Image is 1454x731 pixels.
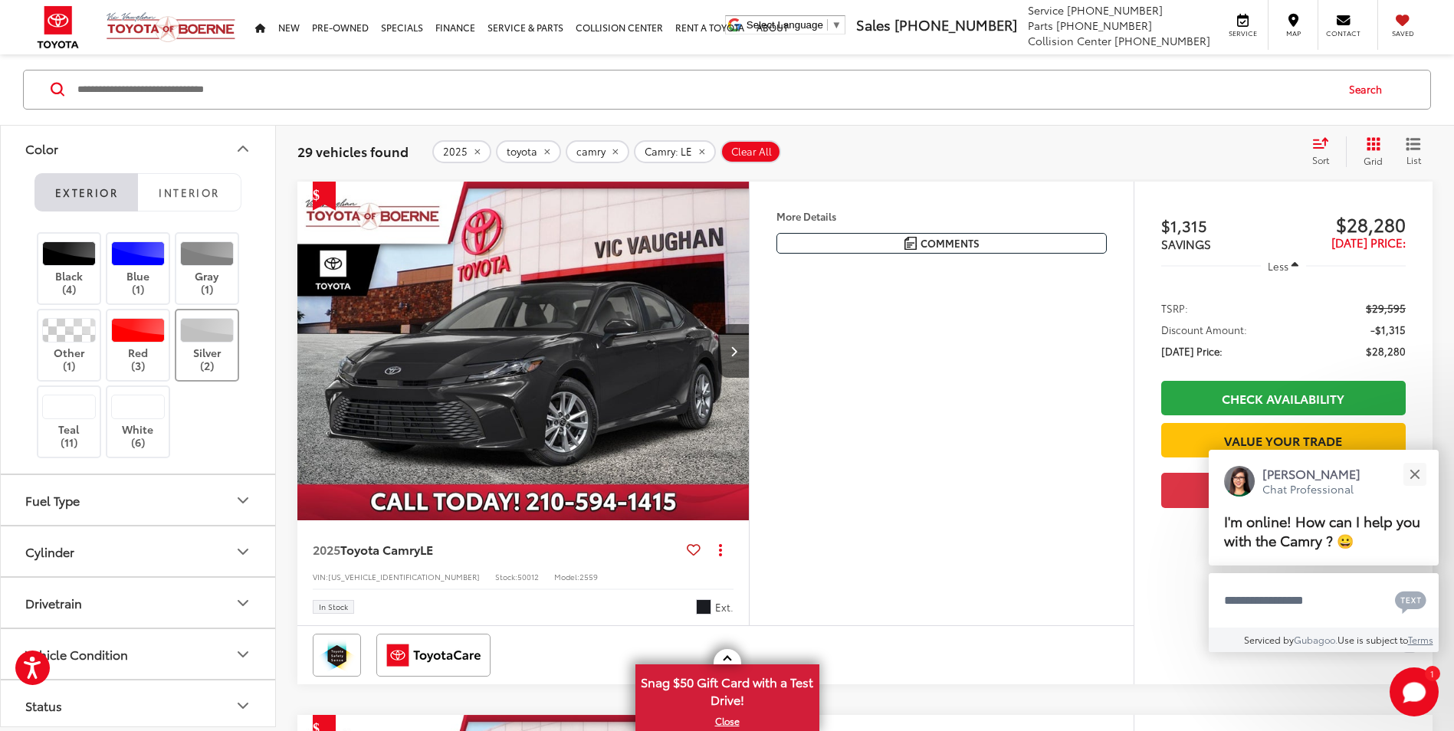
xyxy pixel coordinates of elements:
span: Model: [554,571,579,582]
span: [DATE] Price: [1161,343,1223,359]
span: Clear All [731,146,772,158]
span: Stock: [495,571,517,582]
div: Fuel Type [25,493,80,508]
span: [PHONE_NUMBER] [1114,33,1210,48]
button: Toggle Chat Window [1390,667,1439,716]
span: Interior [159,185,219,199]
span: Use is subject to [1337,633,1408,646]
span: [US_VEHICLE_IDENTIFICATION_NUMBER] [328,571,480,582]
svg: Text [1395,589,1426,614]
button: Less [1261,252,1307,280]
span: 2025 [313,540,340,558]
span: Service [1226,28,1260,38]
div: Cylinder [234,543,252,561]
span: $29,595 [1366,300,1406,316]
button: remove camry [566,140,629,163]
span: 2559 [579,571,598,582]
input: Search by Make, Model, or Keyword [76,71,1334,108]
label: Black (4) [38,241,100,296]
div: Status [25,699,62,713]
span: Get Price Drop Alert [313,182,336,211]
p: [PERSON_NAME] [1262,465,1360,482]
span: Less [1268,259,1288,273]
div: Drivetrain [25,596,82,611]
button: Comments [776,233,1107,254]
span: $1,315 [1161,214,1284,237]
a: Terms [1408,633,1433,646]
button: Actions [707,536,734,562]
span: ​ [827,19,828,31]
button: Fuel TypeFuel Type [1,476,277,526]
label: Other (1) [38,318,100,372]
button: Clear All [720,140,781,163]
a: Gubagoo. [1294,633,1337,646]
button: CylinderCylinder [1,527,277,577]
div: Drivetrain [234,594,252,612]
h4: More Details [776,211,1107,221]
span: Serviced by [1244,633,1294,646]
label: Teal (11) [38,395,100,449]
span: Midnight Black Metallic [696,599,711,615]
span: Select Language [747,19,823,31]
span: Comments [921,236,980,251]
span: Grid [1364,154,1383,167]
button: Select sort value [1305,136,1346,167]
span: dropdown dots [719,543,722,556]
div: Status [234,697,252,715]
span: toyota [507,146,537,158]
span: [DATE] Price: [1331,234,1406,251]
span: Toyota Camry [340,540,420,558]
p: Chat Professional [1262,482,1360,497]
label: Red (3) [107,318,169,372]
button: List View [1394,136,1433,167]
span: TSRP: [1161,300,1188,316]
div: Close[PERSON_NAME]Chat ProfessionalI'm online! How can I help you with the Camry ? 😀Type your mes... [1209,450,1439,652]
div: Cylinder [25,545,74,559]
svg: Start Chat [1390,667,1439,716]
img: Toyota Safety Sense Vic Vaughan Toyota of Boerne Boerne TX [316,637,358,674]
span: LE [420,540,433,558]
span: SAVINGS [1161,235,1211,252]
img: Comments [904,237,917,250]
img: ToyotaCare Vic Vaughan Toyota of Boerne Boerne TX [379,637,487,674]
span: -$1,315 [1370,322,1406,337]
span: Collision Center [1028,33,1111,48]
span: 29 vehicles found [297,142,409,160]
button: Grid View [1346,136,1394,167]
span: 1 [1430,670,1434,677]
a: 2025Toyota CamryLE [313,541,681,558]
span: ▼ [832,19,842,31]
label: Gray (1) [176,241,238,296]
span: 2025 [443,146,468,158]
span: List [1406,153,1421,166]
button: Close [1398,457,1431,490]
span: VIN: [313,571,328,582]
textarea: Type your message [1209,573,1439,628]
button: Vehicle ConditionVehicle Condition [1,630,277,680]
span: Parts [1028,18,1053,33]
button: Chat with SMS [1390,583,1431,618]
span: Snag $50 Gift Card with a Test Drive! [637,666,818,713]
span: Saved [1386,28,1420,38]
span: Discount Amount: [1161,322,1247,337]
span: camry [576,146,606,158]
button: Search [1334,70,1404,109]
span: Map [1276,28,1310,38]
a: Value Your Trade [1161,423,1406,457]
div: Vehicle Condition [25,647,128,662]
img: 2025 Toyota Camry LE [297,182,750,522]
span: Camry: LE [645,146,692,158]
button: Get Price Now [1161,473,1406,507]
div: Color [25,142,58,156]
button: ColorColor [1,124,277,174]
span: $28,280 [1366,343,1406,359]
span: Sort [1312,153,1329,166]
span: 50012 [517,571,539,582]
span: Contact [1326,28,1360,38]
img: Vic Vaughan Toyota of Boerne [106,11,236,43]
div: Color [234,139,252,158]
span: [PHONE_NUMBER] [1056,18,1152,33]
span: I'm online! How can I help you with the Camry ? 😀 [1224,511,1420,550]
button: remove 2025 [432,140,491,163]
